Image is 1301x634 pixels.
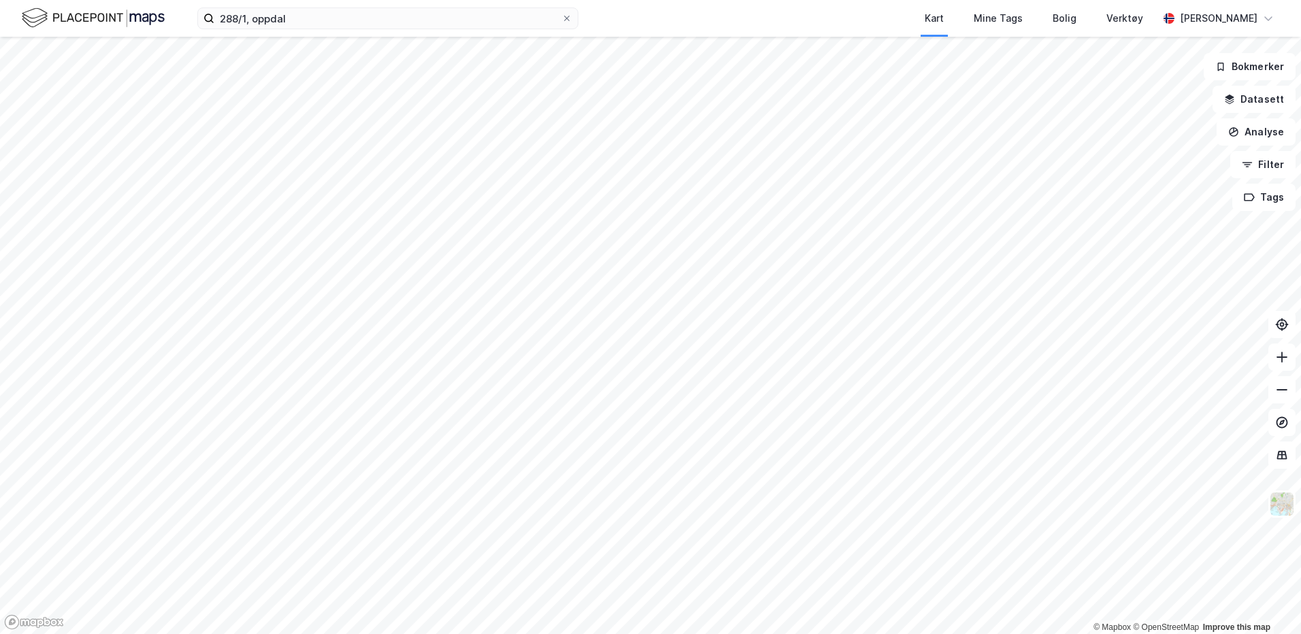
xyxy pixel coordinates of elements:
input: Søk på adresse, matrikkel, gårdeiere, leietakere eller personer [214,8,561,29]
a: Mapbox [1093,622,1131,632]
img: logo.f888ab2527a4732fd821a326f86c7f29.svg [22,6,165,30]
img: Z [1269,491,1295,517]
div: Bolig [1053,10,1076,27]
button: Tags [1232,184,1296,211]
button: Bokmerker [1204,53,1296,80]
div: Kontrollprogram for chat [1233,569,1301,634]
a: OpenStreetMap [1133,622,1199,632]
button: Analyse [1217,118,1296,146]
div: [PERSON_NAME] [1180,10,1257,27]
div: Kart [925,10,944,27]
iframe: Chat Widget [1233,569,1301,634]
div: Verktøy [1106,10,1143,27]
button: Filter [1230,151,1296,178]
button: Datasett [1213,86,1296,113]
div: Mine Tags [974,10,1023,27]
a: Improve this map [1203,622,1270,632]
a: Mapbox homepage [4,614,64,630]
